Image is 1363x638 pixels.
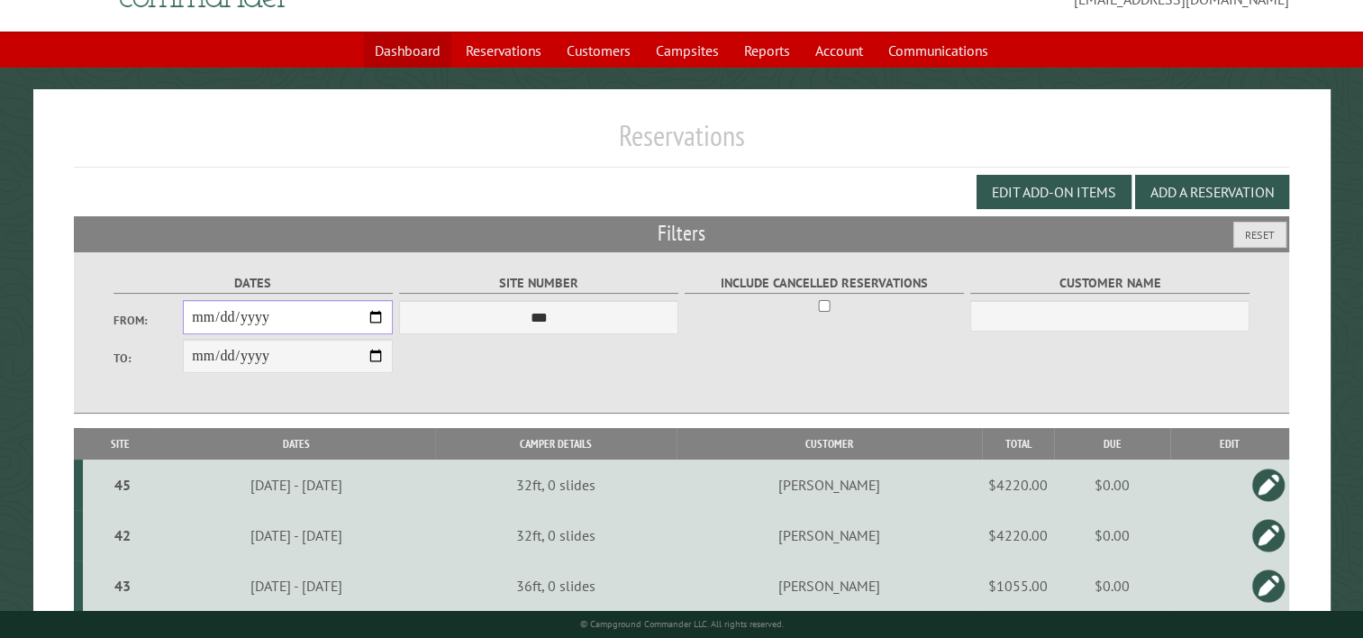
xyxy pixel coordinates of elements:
td: 32ft, 0 slides [435,460,677,510]
div: 45 [90,476,155,494]
th: Dates [158,428,435,460]
td: 32ft, 0 slides [435,510,677,561]
a: Reservations [455,33,552,68]
div: [DATE] - [DATE] [160,577,432,595]
a: Reports [733,33,801,68]
a: Campsites [645,33,730,68]
a: Communications [877,33,999,68]
h2: Filters [74,216,1289,251]
th: Total [982,428,1054,460]
div: [DATE] - [DATE] [160,526,432,544]
label: Site Number [399,273,679,294]
th: Edit [1170,428,1289,460]
td: $0.00 [1054,510,1170,561]
td: [PERSON_NAME] [677,510,982,561]
th: Customer [677,428,982,460]
th: Camper Details [435,428,677,460]
label: From: [114,312,184,329]
label: Customer Name [970,273,1250,294]
label: To: [114,350,184,367]
button: Reset [1233,222,1286,248]
a: Dashboard [364,33,451,68]
div: 43 [90,577,155,595]
td: $0.00 [1054,460,1170,510]
button: Add a Reservation [1135,175,1289,209]
td: 36ft, 0 slides [435,561,677,611]
td: $4220.00 [982,510,1054,561]
small: © Campground Commander LLC. All rights reserved. [580,618,784,630]
a: Customers [556,33,641,68]
td: $1055.00 [982,561,1054,611]
h1: Reservations [74,118,1289,168]
button: Edit Add-on Items [977,175,1131,209]
th: Due [1054,428,1170,460]
a: Account [804,33,874,68]
td: [PERSON_NAME] [677,460,982,510]
td: $0.00 [1054,561,1170,611]
th: Site [83,428,158,460]
div: [DATE] - [DATE] [160,476,432,494]
td: [PERSON_NAME] [677,561,982,611]
label: Include Cancelled Reservations [685,273,965,294]
label: Dates [114,273,394,294]
div: 42 [90,526,155,544]
td: $4220.00 [982,460,1054,510]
